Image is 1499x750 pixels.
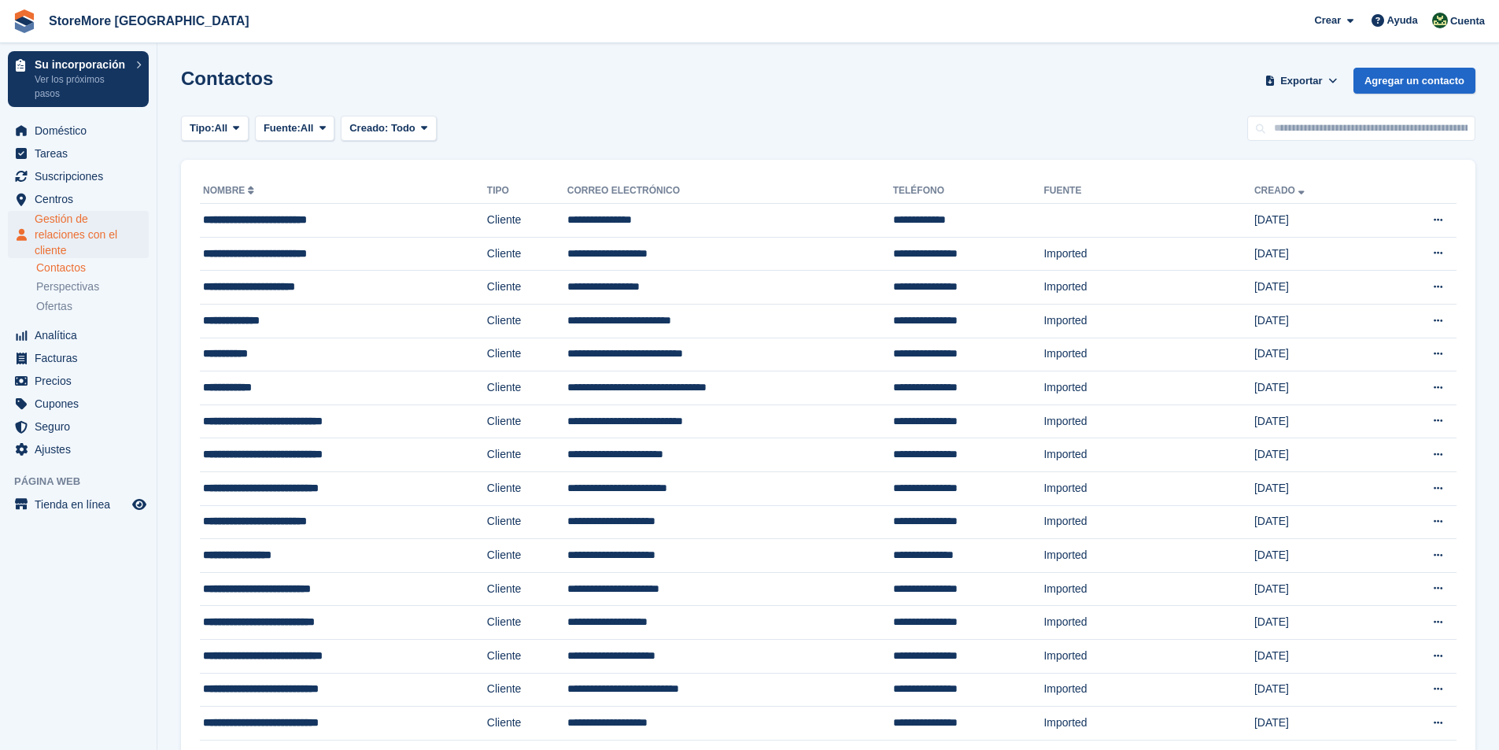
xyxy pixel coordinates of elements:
[1254,271,1379,305] td: [DATE]
[487,539,567,573] td: Cliente
[487,204,567,238] td: Cliente
[36,299,72,314] span: Ofertas
[190,120,215,136] span: Tipo:
[215,120,228,136] span: All
[8,416,149,438] a: menu
[181,116,249,142] button: Tipo: All
[35,72,128,101] p: Ver los próximos pasos
[1254,572,1379,606] td: [DATE]
[487,179,567,204] th: Tipo
[1043,539,1254,573] td: Imported
[1043,304,1254,338] td: Imported
[1043,179,1254,204] th: Fuente
[487,304,567,338] td: Cliente
[35,393,129,415] span: Cupones
[1254,606,1379,640] td: [DATE]
[255,116,334,142] button: Fuente: All
[1254,673,1379,707] td: [DATE]
[487,505,567,539] td: Cliente
[8,51,149,107] a: Su incorporación Ver los próximos pasos
[1043,673,1254,707] td: Imported
[36,279,99,294] span: Perspectivas
[35,438,129,460] span: Ajustes
[893,179,1044,204] th: Teléfono
[341,116,436,142] button: Creado: Todo
[1254,471,1379,505] td: [DATE]
[1254,707,1379,741] td: [DATE]
[35,324,129,346] span: Analítica
[1043,438,1254,472] td: Imported
[487,572,567,606] td: Cliente
[8,370,149,392] a: menu
[8,120,149,142] a: menu
[487,405,567,438] td: Cliente
[1280,73,1322,89] span: Exportar
[1043,338,1254,371] td: Imported
[1043,271,1254,305] td: Imported
[8,165,149,187] a: menu
[42,8,256,34] a: StoreMore [GEOGRAPHIC_DATA]
[35,493,129,515] span: Tienda en línea
[487,271,567,305] td: Cliente
[35,142,129,164] span: Tareas
[1254,438,1379,472] td: [DATE]
[8,188,149,210] a: menu
[301,120,314,136] span: All
[1043,471,1254,505] td: Imported
[35,347,129,369] span: Facturas
[36,260,149,275] a: Contactos
[1254,237,1379,271] td: [DATE]
[35,211,129,258] span: Gestión de relaciones con el cliente
[13,9,36,33] img: stora-icon-8386f47178a22dfd0bd8f6a31ec36ba5ce8667c1dd55bd0f319d3a0aa187defe.svg
[1043,707,1254,741] td: Imported
[487,639,567,673] td: Cliente
[487,371,567,405] td: Cliente
[1254,639,1379,673] td: [DATE]
[487,606,567,640] td: Cliente
[487,471,567,505] td: Cliente
[14,474,157,490] span: Página web
[8,211,149,258] a: menu
[567,179,893,204] th: Correo electrónico
[8,347,149,369] a: menu
[1254,304,1379,338] td: [DATE]
[35,188,129,210] span: Centros
[8,142,149,164] a: menu
[1043,505,1254,539] td: Imported
[8,324,149,346] a: menu
[391,122,415,134] span: Todo
[1432,13,1448,28] img: Claudia Cortes
[181,68,273,89] h1: Contactos
[487,338,567,371] td: Cliente
[1387,13,1418,28] span: Ayuda
[36,298,149,315] a: Ofertas
[35,120,129,142] span: Doméstico
[1254,204,1379,238] td: [DATE]
[1254,405,1379,438] td: [DATE]
[1043,237,1254,271] td: Imported
[1043,405,1254,438] td: Imported
[1254,185,1308,196] a: Creado
[35,370,129,392] span: Precios
[1314,13,1341,28] span: Crear
[487,673,567,707] td: Cliente
[1043,639,1254,673] td: Imported
[36,279,149,295] a: Perspectivas
[1254,338,1379,371] td: [DATE]
[1254,371,1379,405] td: [DATE]
[1043,572,1254,606] td: Imported
[1043,606,1254,640] td: Imported
[203,185,257,196] a: Nombre
[130,495,149,514] a: Vista previa de la tienda
[35,165,129,187] span: Suscripciones
[487,438,567,472] td: Cliente
[264,120,301,136] span: Fuente:
[1254,505,1379,539] td: [DATE]
[487,707,567,741] td: Cliente
[8,438,149,460] a: menu
[1450,13,1485,29] span: Cuenta
[349,122,388,134] span: Creado:
[35,416,129,438] span: Seguro
[8,393,149,415] a: menu
[35,59,128,70] p: Su incorporación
